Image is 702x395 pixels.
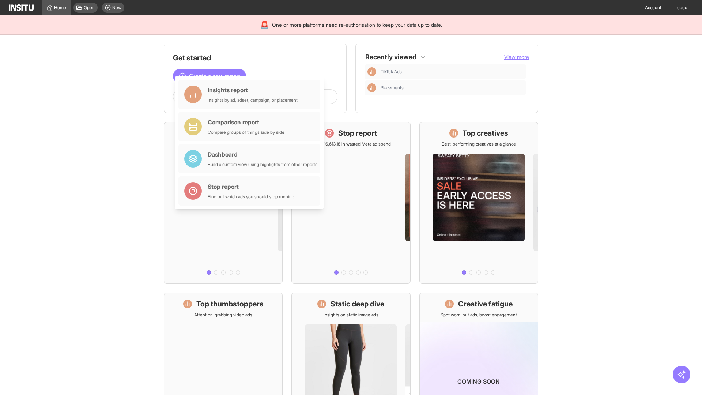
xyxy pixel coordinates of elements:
[54,5,66,11] span: Home
[208,97,298,103] div: Insights by ad, adset, campaign, or placement
[367,67,376,76] div: Insights
[504,54,529,60] span: View more
[84,5,95,11] span: Open
[173,53,337,63] h1: Get started
[442,141,516,147] p: Best-performing creatives at a glance
[9,4,34,11] img: Logo
[189,72,240,80] span: Create a new report
[208,194,294,200] div: Find out which ads you should stop running
[331,299,384,309] h1: Static deep dive
[419,122,538,284] a: Top creativesBest-performing creatives at a glance
[208,118,284,127] div: Comparison report
[338,128,377,138] h1: Stop report
[463,128,508,138] h1: Top creatives
[208,162,317,168] div: Build a custom view using highlights from other reports
[208,129,284,135] div: Compare groups of things side by side
[367,83,376,92] div: Insights
[381,85,523,91] span: Placements
[173,69,246,83] button: Create a new report
[381,85,404,91] span: Placements
[196,299,264,309] h1: Top thumbstoppers
[311,141,391,147] p: Save £16,613.18 in wasted Meta ad spend
[260,20,269,30] div: 🚨
[381,69,523,75] span: TikTok Ads
[504,53,529,61] button: View more
[291,122,410,284] a: Stop reportSave £16,613.18 in wasted Meta ad spend
[381,69,402,75] span: TikTok Ads
[194,312,252,318] p: Attention-grabbing video ads
[208,182,294,191] div: Stop report
[164,122,283,284] a: What's live nowSee all active ads instantly
[208,150,317,159] div: Dashboard
[272,21,442,29] span: One or more platforms need re-authorisation to keep your data up to date.
[324,312,378,318] p: Insights on static image ads
[112,5,121,11] span: New
[208,86,298,94] div: Insights report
